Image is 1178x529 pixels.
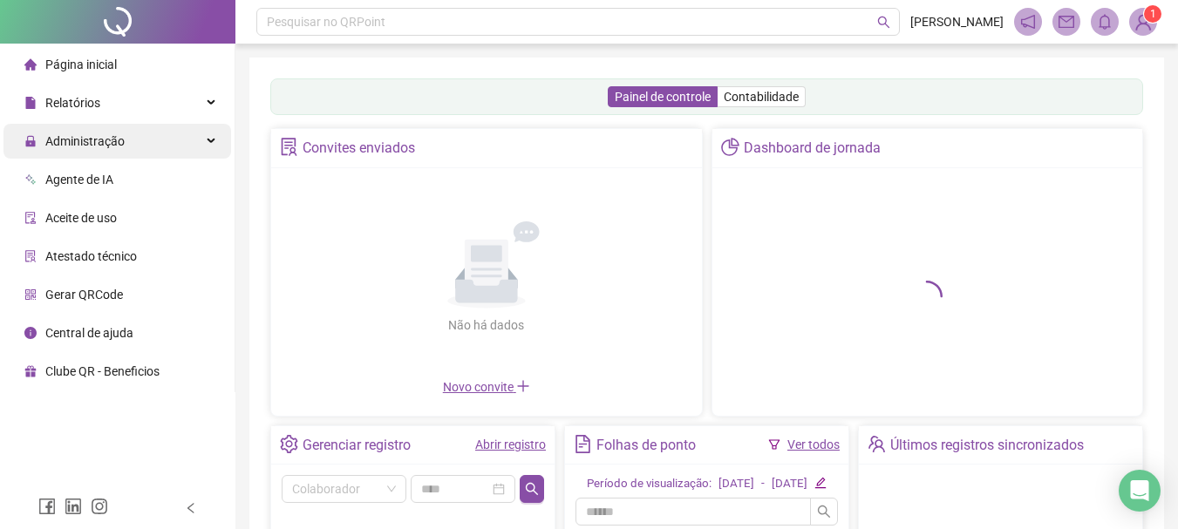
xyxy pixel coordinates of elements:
[91,498,108,515] span: instagram
[772,475,807,493] div: [DATE]
[45,249,137,263] span: Atestado técnico
[890,431,1084,460] div: Últimos registros sincronizados
[615,90,711,104] span: Painel de controle
[443,380,530,394] span: Novo convite
[280,138,298,156] span: solution
[1150,8,1156,20] span: 1
[185,502,197,514] span: left
[1119,470,1161,512] div: Open Intercom Messenger
[761,475,765,493] div: -
[596,431,696,460] div: Folhas de ponto
[280,435,298,453] span: setting
[817,505,831,519] span: search
[24,97,37,109] span: file
[744,133,881,163] div: Dashboard de jornada
[587,475,712,493] div: Período de visualização:
[45,134,125,148] span: Administração
[908,276,947,315] span: loading
[877,16,890,29] span: search
[24,250,37,262] span: solution
[1097,14,1113,30] span: bell
[718,475,754,493] div: [DATE]
[768,438,780,451] span: filter
[24,365,37,377] span: gift
[516,379,530,393] span: plus
[724,90,799,104] span: Contabilidade
[303,133,415,163] div: Convites enviados
[406,315,567,335] div: Não há dados
[24,212,37,224] span: audit
[814,477,826,488] span: edit
[45,58,117,71] span: Página inicial
[45,326,133,340] span: Central de ajuda
[721,138,739,156] span: pie-chart
[1130,9,1156,35] img: 91402
[65,498,82,515] span: linkedin
[475,437,546,451] a: Abrir registro
[303,431,411,460] div: Gerenciar registro
[868,435,886,453] span: team
[24,327,37,339] span: info-circle
[24,288,37,301] span: qrcode
[787,437,840,451] a: Ver todos
[45,96,100,110] span: Relatórios
[1020,14,1036,30] span: notification
[45,173,113,187] span: Agente de IA
[525,482,539,496] span: search
[910,12,1004,31] span: [PERSON_NAME]
[24,58,37,71] span: home
[38,498,56,515] span: facebook
[24,135,37,147] span: lock
[574,435,592,453] span: file-text
[1059,14,1074,30] span: mail
[45,288,123,302] span: Gerar QRCode
[45,364,160,378] span: Clube QR - Beneficios
[1144,5,1161,23] sup: Atualize o seu contato no menu Meus Dados
[45,211,117,225] span: Aceite de uso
